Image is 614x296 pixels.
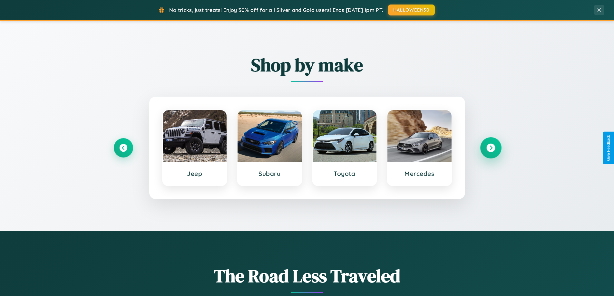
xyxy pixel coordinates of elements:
span: No tricks, just treats! Enjoy 30% off for all Silver and Gold users! Ends [DATE] 1pm PT. [169,7,383,13]
div: Give Feedback [606,135,611,161]
h3: Mercedes [394,170,445,177]
h3: Subaru [244,170,295,177]
h3: Toyota [319,170,370,177]
h2: Shop by make [114,53,501,77]
button: HALLOWEEN30 [388,5,435,15]
h1: The Road Less Traveled [114,263,501,288]
h3: Jeep [169,170,220,177]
